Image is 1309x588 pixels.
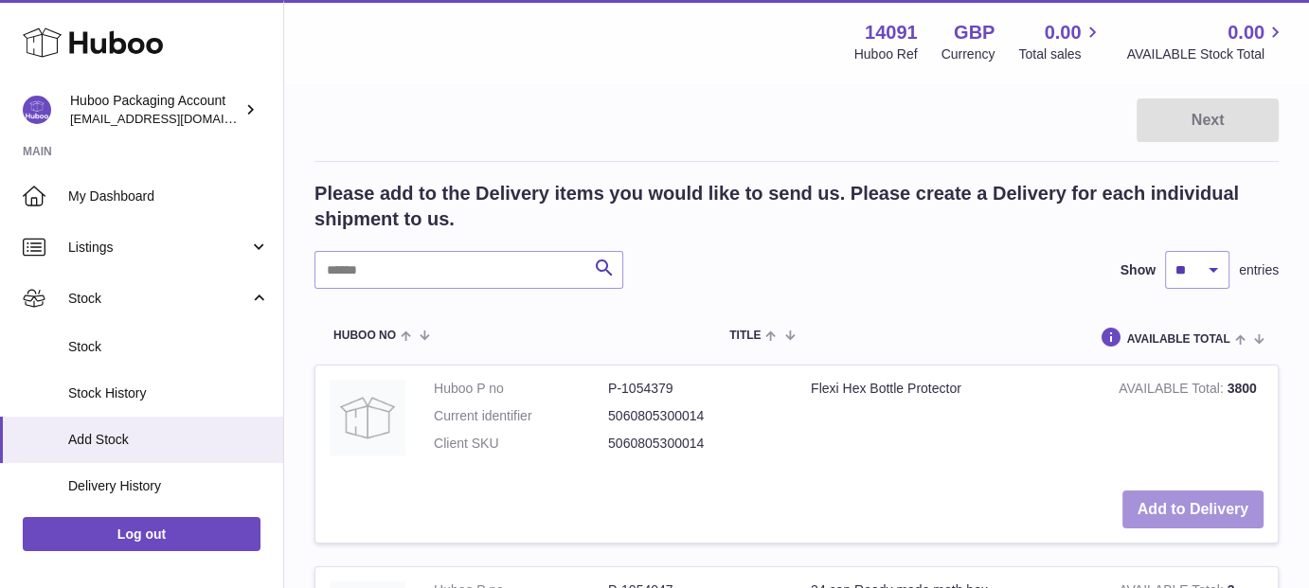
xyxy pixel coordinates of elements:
span: entries [1239,261,1279,279]
h2: Please add to the Delivery items you would like to send us. Please create a Delivery for each ind... [314,181,1279,232]
span: Stock [68,338,269,356]
span: Total sales [1018,45,1103,63]
dd: 5060805300014 [608,407,782,425]
td: 3800 [1104,365,1278,476]
a: 0.00 AVAILABLE Stock Total [1126,20,1286,63]
span: Stock History [68,384,269,402]
div: Currency [941,45,995,63]
span: 0.00 [1045,20,1082,45]
span: Title [729,330,761,342]
strong: 14091 [865,20,918,45]
img: internalAdmin-14091@internal.huboo.com [23,96,51,124]
span: Listings [68,239,249,257]
span: AVAILABLE Total [1127,333,1230,346]
span: Stock [68,290,249,308]
td: Flexi Hex Bottle Protector [797,365,1104,476]
label: Show [1121,261,1156,279]
dt: Client SKU [434,435,608,453]
span: AVAILABLE Stock Total [1126,45,1286,63]
a: 0.00 Total sales [1018,20,1103,63]
div: Huboo Packaging Account [70,92,241,128]
strong: AVAILABLE Total [1119,381,1227,401]
img: Flexi Hex Bottle Protector [330,380,405,455]
button: Add to Delivery [1122,490,1264,529]
span: 0.00 [1228,20,1264,45]
span: Huboo no [333,330,396,342]
span: [EMAIL_ADDRESS][DOMAIN_NAME] [70,111,278,126]
a: Log out [23,517,260,551]
span: Delivery History [68,477,269,495]
span: My Dashboard [68,187,269,205]
span: Add Stock [68,431,269,449]
dd: 5060805300014 [608,435,782,453]
dt: Current identifier [434,407,608,425]
dd: P-1054379 [608,380,782,398]
dt: Huboo P no [434,380,608,398]
strong: GBP [954,20,995,45]
div: Huboo Ref [854,45,918,63]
